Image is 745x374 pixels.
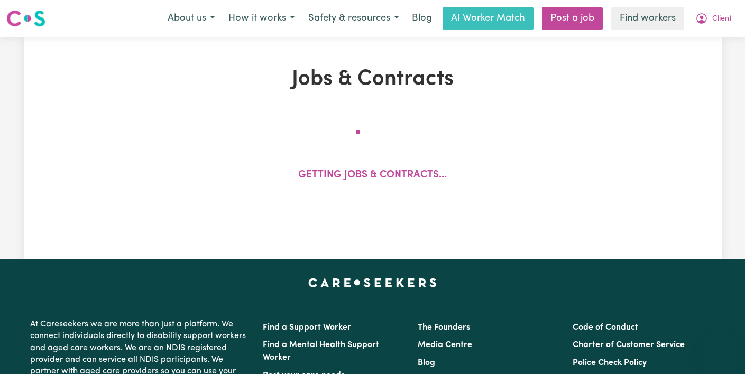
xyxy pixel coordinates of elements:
[573,359,647,367] a: Police Check Policy
[263,341,379,362] a: Find a Mental Health Support Worker
[573,323,638,332] a: Code of Conduct
[418,323,470,332] a: The Founders
[298,168,447,183] p: Getting jobs & contracts...
[263,323,351,332] a: Find a Support Worker
[6,9,45,28] img: Careseekers logo
[406,7,438,30] a: Blog
[6,6,45,31] a: Careseekers logo
[443,7,534,30] a: AI Worker Match
[542,7,603,30] a: Post a job
[703,332,737,366] iframe: Button to launch messaging window
[88,67,657,92] h1: Jobs & Contracts
[301,7,406,30] button: Safety & resources
[688,7,739,30] button: My Account
[611,7,684,30] a: Find workers
[308,278,437,287] a: Careseekers home page
[712,13,732,25] span: Client
[418,359,435,367] a: Blog
[573,341,685,349] a: Charter of Customer Service
[161,7,222,30] button: About us
[418,341,472,349] a: Media Centre
[222,7,301,30] button: How it works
